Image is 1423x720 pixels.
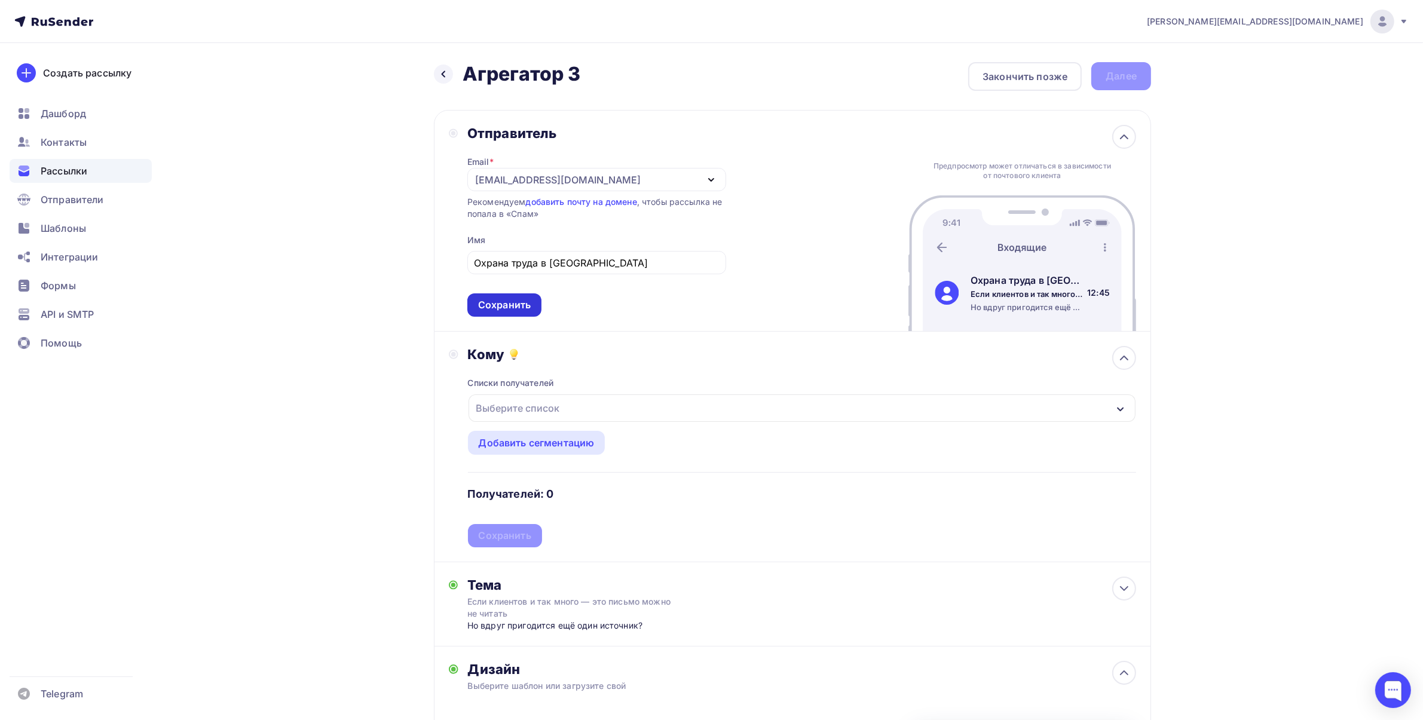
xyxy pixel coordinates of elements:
div: Если клиентов и так много — это письмо можно не читать [971,289,1083,299]
h2: Агрегатор 3 [463,62,581,86]
div: Имя [467,234,485,246]
span: Шаблоны [41,221,86,235]
div: Если клиентов и так много — это письмо можно не читать [467,596,680,620]
span: API и SMTP [41,307,94,321]
span: Отправители [41,192,104,207]
span: Помощь [41,336,82,350]
a: Формы [10,274,152,298]
a: Дашборд [10,102,152,125]
h4: Получателей: 0 [468,487,554,501]
span: [PERSON_NAME][EMAIL_ADDRESS][DOMAIN_NAME] [1147,16,1363,27]
div: Но вдруг пригодится ещё один источник? [467,620,703,632]
a: Отправители [10,188,152,212]
button: Выберите список [468,394,1136,422]
div: Отправитель [467,125,726,142]
a: Контакты [10,130,152,154]
div: Выберите шаблон или загрузите свой [468,680,1070,692]
a: Шаблоны [10,216,152,240]
span: Telegram [41,687,83,701]
a: Рассылки [10,159,152,183]
span: Формы [41,278,76,293]
a: [PERSON_NAME][EMAIL_ADDRESS][DOMAIN_NAME] [1147,10,1409,33]
span: Дашборд [41,106,86,121]
div: Дизайн [468,661,1136,678]
div: Предпросмотр может отличаться в зависимости от почтового клиента [931,161,1115,180]
div: Добавить сегментацию [479,436,595,450]
span: Интеграции [41,250,98,264]
span: Рассылки [41,164,87,178]
div: Но вдруг пригодится ещё один источник? [971,302,1083,312]
span: Контакты [41,135,87,149]
div: Кому [468,346,1136,363]
div: [EMAIL_ADDRESS][DOMAIN_NAME] [475,173,641,187]
div: Рекомендуем , чтобы рассылка не попала в «Спам» [467,196,726,220]
div: Email [467,156,494,168]
div: Закончить позже [983,69,1067,84]
div: Сохранить [478,298,531,312]
div: Выберите список [472,397,565,419]
div: Создать рассылку [43,66,131,80]
div: Охрана труда в [GEOGRAPHIC_DATA] [971,273,1083,287]
div: Списки получателей [468,377,554,389]
a: добавить почту на домене [525,197,636,207]
div: 12:45 [1087,287,1110,299]
button: [EMAIL_ADDRESS][DOMAIN_NAME] [467,168,726,191]
div: Тема [467,577,703,593]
